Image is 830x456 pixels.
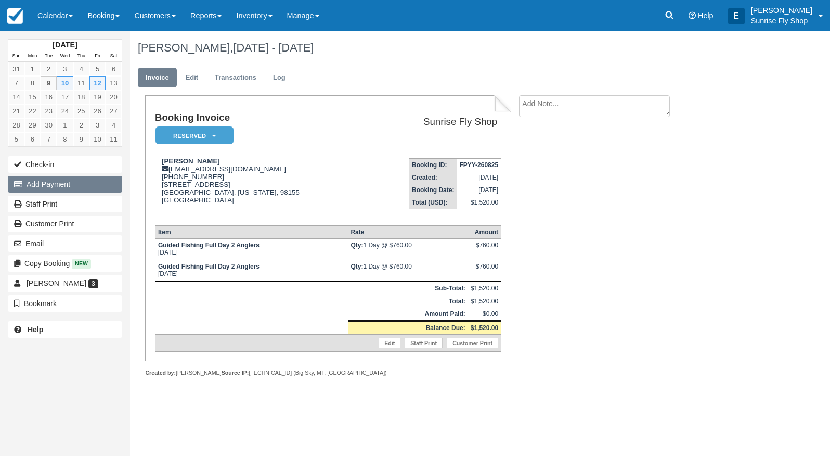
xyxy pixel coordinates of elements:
[8,50,24,62] th: Sun
[409,196,457,209] th: Total (USD):
[155,225,348,238] th: Item
[155,238,348,260] td: [DATE]
[265,68,293,88] a: Log
[41,104,57,118] a: 23
[73,118,89,132] a: 2
[145,369,511,377] div: [PERSON_NAME] [TECHNICAL_ID] (Big Sky, MT, [GEOGRAPHIC_DATA])
[348,308,468,321] th: Amount Paid:
[145,370,176,376] strong: Created by:
[89,90,106,104] a: 19
[28,325,43,334] b: Help
[447,338,498,348] a: Customer Print
[57,90,73,104] a: 17
[8,90,24,104] a: 14
[57,104,73,118] a: 24
[8,132,24,146] a: 5
[751,16,812,26] p: Sunrise Fly Shop
[106,104,122,118] a: 27
[106,118,122,132] a: 4
[8,176,122,193] button: Add Payment
[348,238,468,260] td: 1 Day @ $760.00
[27,279,86,287] span: [PERSON_NAME]
[24,132,41,146] a: 6
[155,157,366,217] div: [EMAIL_ADDRESS][DOMAIN_NAME] [PHONE_NUMBER] [STREET_ADDRESS] [GEOGRAPHIC_DATA], [US_STATE], 98155...
[379,338,400,348] a: Edit
[89,104,106,118] a: 26
[89,118,106,132] a: 3
[409,159,457,172] th: Booking ID:
[106,62,122,76] a: 6
[8,255,122,272] button: Copy Booking New
[162,157,220,165] strong: [PERSON_NAME]
[24,118,41,132] a: 29
[471,242,498,257] div: $760.00
[73,104,89,118] a: 25
[89,132,106,146] a: 10
[57,118,73,132] a: 1
[155,260,348,281] td: [DATE]
[8,216,122,232] a: Customer Print
[351,263,363,270] strong: Qty
[8,275,122,292] a: [PERSON_NAME] 3
[8,156,122,173] button: Check-in
[409,171,457,184] th: Created:
[457,171,501,184] td: [DATE]
[41,132,57,146] a: 7
[468,295,501,308] td: $1,520.00
[57,132,73,146] a: 8
[155,126,234,145] em: Reserved
[41,50,57,62] th: Tue
[24,90,41,104] a: 15
[73,90,89,104] a: 18
[233,41,314,54] span: [DATE] - [DATE]
[751,5,812,16] p: [PERSON_NAME]
[138,42,745,54] h1: [PERSON_NAME],
[728,8,745,24] div: E
[89,62,106,76] a: 5
[72,259,91,268] span: New
[57,76,73,90] a: 10
[8,104,24,118] a: 21
[8,321,122,338] a: Help
[8,118,24,132] a: 28
[698,11,714,20] span: Help
[457,184,501,196] td: [DATE]
[158,242,260,249] strong: Guided Fishing Full Day 2 Anglers
[178,68,206,88] a: Edit
[8,295,122,312] button: Bookmark
[348,321,468,334] th: Balance Due:
[8,76,24,90] a: 7
[57,62,73,76] a: 3
[155,112,366,123] h1: Booking Invoice
[158,263,260,270] strong: Guided Fishing Full Day 2 Anglers
[370,117,497,128] h2: Sunrise Fly Shop
[106,132,122,146] a: 11
[468,225,501,238] th: Amount
[348,282,468,295] th: Sub-Total:
[8,235,122,252] button: Email
[348,295,468,308] th: Total:
[409,184,457,196] th: Booking Date:
[471,324,498,332] strong: $1,520.00
[41,62,57,76] a: 2
[41,90,57,104] a: 16
[348,225,468,238] th: Rate
[7,8,23,24] img: checkfront-main-nav-mini-logo.png
[73,132,89,146] a: 9
[468,282,501,295] td: $1,520.00
[24,50,41,62] th: Mon
[138,68,177,88] a: Invoice
[8,62,24,76] a: 31
[89,76,106,90] a: 12
[348,260,468,281] td: 1 Day @ $760.00
[41,76,57,90] a: 9
[24,104,41,118] a: 22
[457,196,501,209] td: $1,520.00
[24,76,41,90] a: 8
[106,90,122,104] a: 20
[468,308,501,321] td: $0.00
[106,76,122,90] a: 13
[459,161,498,169] strong: FPYY-260825
[41,118,57,132] a: 30
[351,242,363,249] strong: Qty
